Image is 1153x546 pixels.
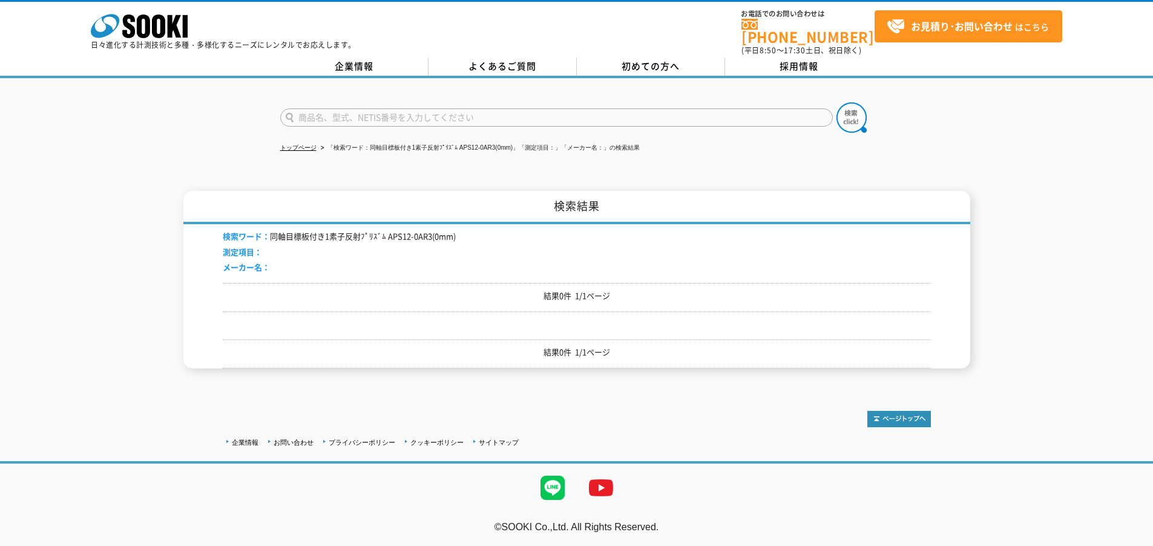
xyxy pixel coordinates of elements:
p: 結果0件 1/1ページ [223,346,931,359]
span: はこちら [887,18,1049,36]
a: 採用情報 [725,58,873,76]
span: お電話でのお問い合わせは [741,10,875,18]
span: 17:30 [784,45,806,56]
span: 8:50 [760,45,777,56]
input: 商品名、型式、NETIS番号を入力してください [280,108,833,127]
a: トップページ [280,144,317,151]
img: btn_search.png [836,102,867,133]
a: クッキーポリシー [410,439,464,446]
span: (平日 ～ 土日、祝日除く) [741,45,861,56]
a: 企業情報 [232,439,258,446]
a: 初めての方へ [577,58,725,76]
strong: お見積り･お問い合わせ [911,19,1013,33]
img: トップページへ [867,411,931,427]
a: [PHONE_NUMBER] [741,19,875,44]
li: 「検索ワード：同軸目標板付き1素子反射ﾌﾟﾘｽﾞﾑ APS12-0AR3(0mm)」「測定項目：」「メーカー名：」の検索結果 [318,142,640,155]
a: 企業情報 [280,58,429,76]
h1: 検索結果 [183,191,970,224]
a: お問い合わせ [274,439,314,446]
img: YouTube [577,464,625,512]
img: LINE [528,464,577,512]
span: 初めての方へ [622,59,680,73]
li: 同軸目標板付き1素子反射ﾌﾟﾘｽﾞﾑ APS12-0AR3(0mm) [223,230,456,243]
a: サイトマップ [479,439,519,446]
span: 検索ワード： [223,230,270,242]
p: 結果0件 1/1ページ [223,290,931,302]
a: お見積り･お問い合わせはこちら [875,10,1062,42]
span: メーカー名： [223,261,270,273]
a: プライバシーポリシー [329,439,395,446]
a: よくあるご質問 [429,58,577,76]
span: 測定項目： [223,246,262,258]
a: テストMail [1106,534,1153,544]
p: 日々進化する計測技術と多種・多様化するニーズにレンタルでお応えします。 [91,41,356,48]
